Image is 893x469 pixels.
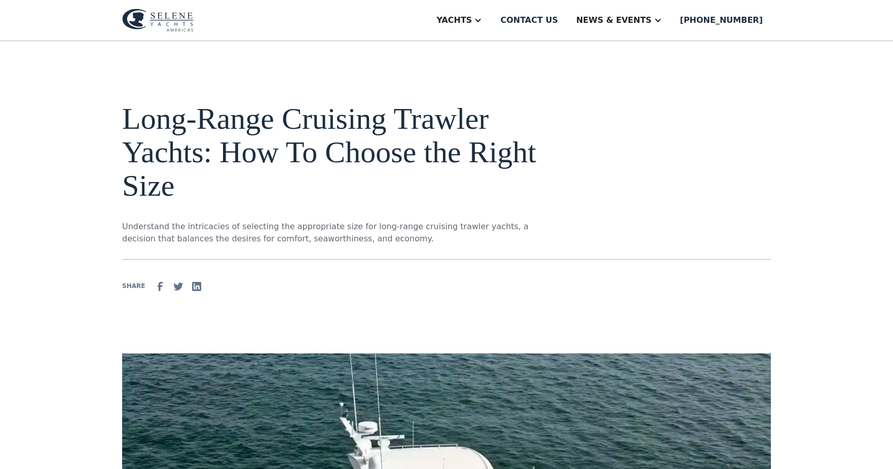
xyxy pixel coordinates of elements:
img: logo [122,9,194,32]
div: Contact us [500,14,558,26]
p: Understand the intricacies of selecting the appropriate size for long-range cruising trawler yach... [122,221,544,245]
div: [PHONE_NUMBER] [680,14,763,26]
img: Linkedin [191,280,203,293]
div: News & EVENTS [576,14,652,26]
img: Twitter [172,280,184,293]
img: facebook [154,280,166,293]
div: SHARE [122,281,145,291]
div: Yachts [436,14,472,26]
h1: Long-Range Cruising Trawler Yachts: How To Choose the Right Size [122,102,544,202]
